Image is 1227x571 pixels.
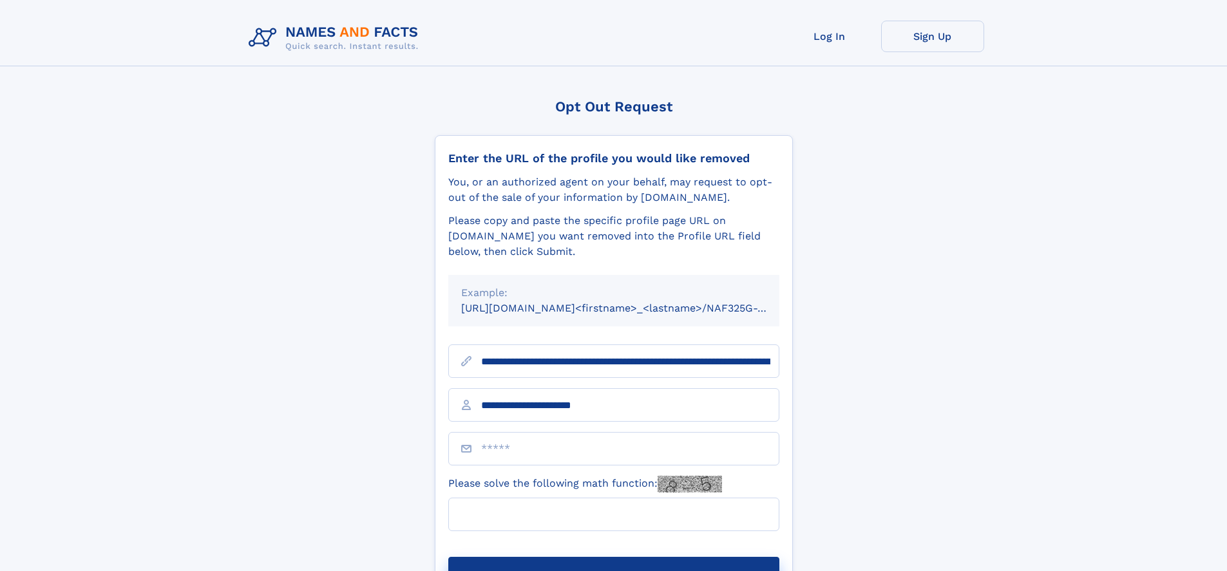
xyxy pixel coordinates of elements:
[448,151,779,165] div: Enter the URL of the profile you would like removed
[448,174,779,205] div: You, or an authorized agent on your behalf, may request to opt-out of the sale of your informatio...
[778,21,881,52] a: Log In
[448,213,779,259] div: Please copy and paste the specific profile page URL on [DOMAIN_NAME] you want removed into the Pr...
[243,21,429,55] img: Logo Names and Facts
[448,476,722,492] label: Please solve the following math function:
[881,21,984,52] a: Sign Up
[435,98,793,115] div: Opt Out Request
[461,302,804,314] small: [URL][DOMAIN_NAME]<firstname>_<lastname>/NAF325G-xxxxxxxx
[461,285,766,301] div: Example:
